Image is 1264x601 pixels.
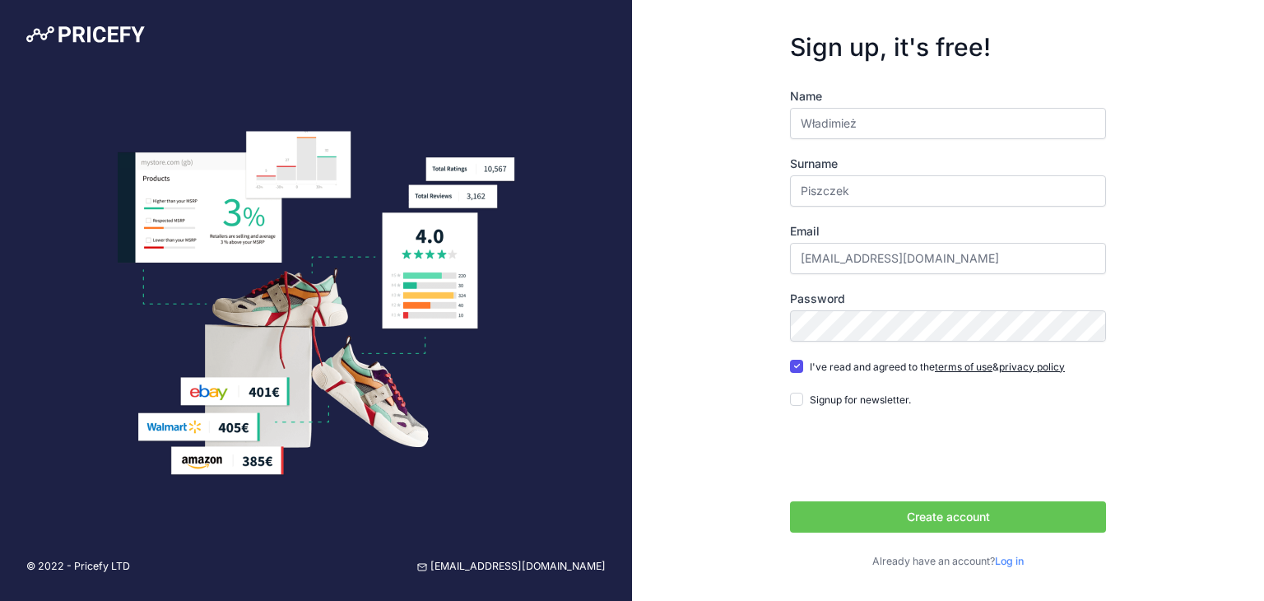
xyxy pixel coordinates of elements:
[417,559,606,575] a: [EMAIL_ADDRESS][DOMAIN_NAME]
[935,361,992,373] a: terms of use
[790,156,1106,172] label: Surname
[790,32,1106,62] h3: Sign up, it's free!
[26,559,130,575] p: © 2022 - Pricefy LTD
[810,361,1065,373] span: I've read and agreed to the &
[810,394,911,406] span: Signup for newsletter.
[790,554,1106,570] p: Already have an account?
[790,501,1106,533] button: Create account
[999,361,1065,373] a: privacy policy
[790,223,1106,240] label: Email
[790,88,1106,105] label: Name
[790,291,1106,307] label: Password
[790,424,1040,488] iframe: reCAPTCHA
[26,26,145,43] img: Pricefy
[995,555,1024,567] a: Log in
